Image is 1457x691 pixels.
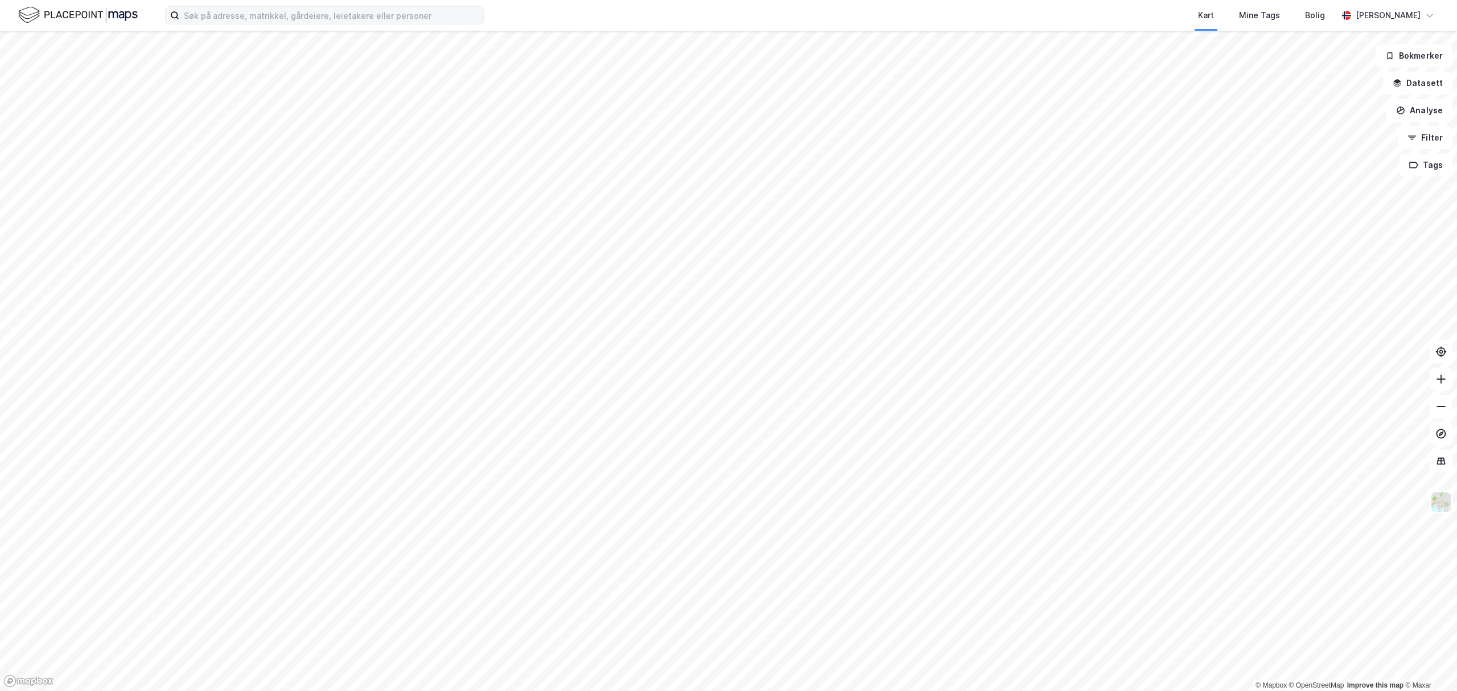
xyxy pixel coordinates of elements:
div: Kart [1198,9,1214,22]
div: Mine Tags [1239,9,1280,22]
iframe: Chat Widget [1400,636,1457,691]
div: Kontrollprogram for chat [1400,636,1457,691]
div: [PERSON_NAME] [1356,9,1421,22]
div: Bolig [1305,9,1325,22]
img: logo.f888ab2527a4732fd821a326f86c7f29.svg [18,5,138,25]
input: Søk på adresse, matrikkel, gårdeiere, leietakere eller personer [179,7,483,24]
